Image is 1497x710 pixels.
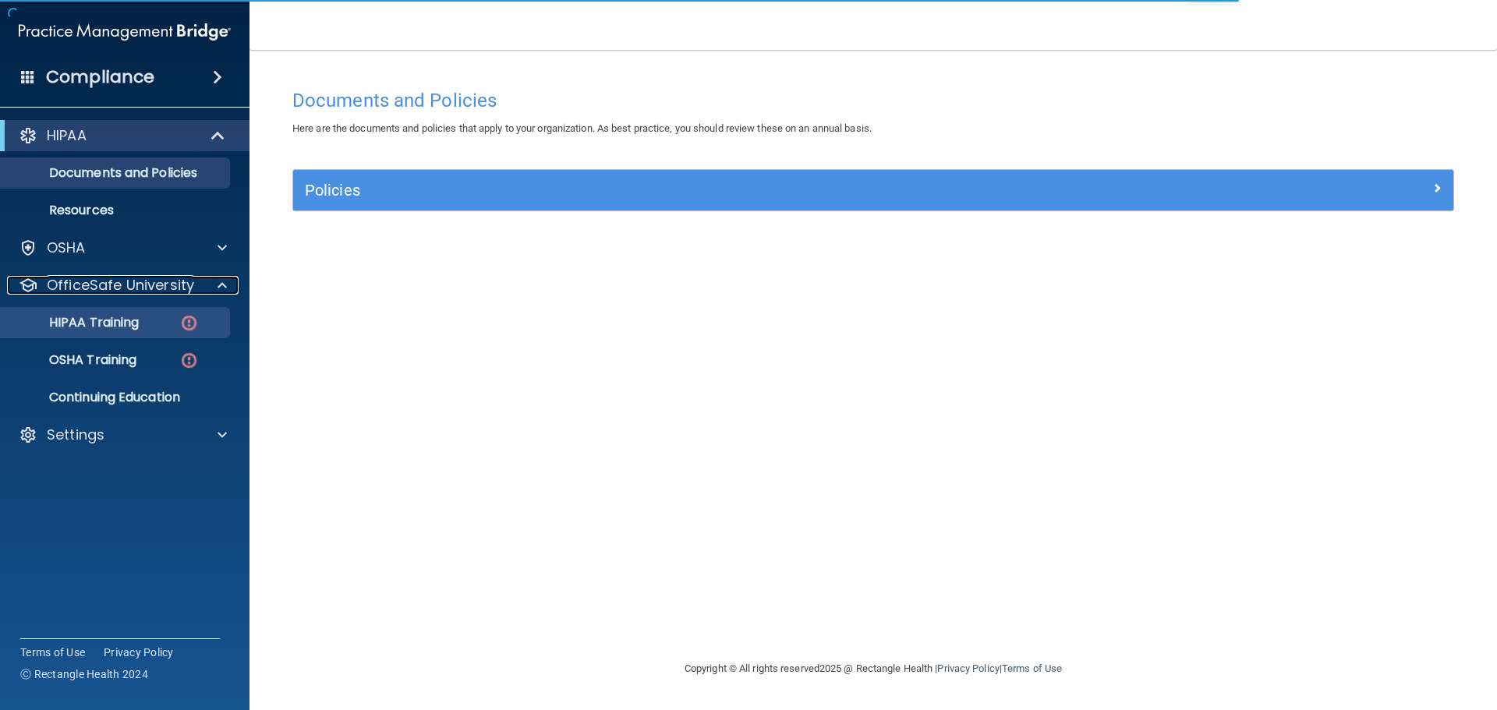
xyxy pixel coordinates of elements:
a: OfficeSafe University [19,276,227,295]
p: HIPAA Training [10,315,139,330]
a: Settings [19,426,227,444]
h5: Policies [305,182,1152,199]
a: Terms of Use [20,645,85,660]
span: Ⓒ Rectangle Health 2024 [20,666,148,682]
p: Continuing Education [10,390,223,405]
img: PMB logo [19,16,231,48]
span: Here are the documents and policies that apply to your organization. As best practice, you should... [292,122,872,134]
p: OSHA Training [10,352,136,368]
p: Documents and Policies [10,165,223,181]
img: danger-circle.6113f641.png [179,313,199,333]
a: Terms of Use [1002,662,1062,674]
p: OSHA [47,238,86,257]
a: Privacy Policy [937,662,999,674]
div: Copyright © All rights reserved 2025 @ Rectangle Health | | [589,644,1158,694]
a: Privacy Policy [104,645,174,660]
p: OfficeSafe University [47,276,194,295]
p: HIPAA [47,126,87,145]
p: Settings [47,426,104,444]
a: Policies [305,178,1442,203]
h4: Compliance [46,66,154,88]
a: OSHA [19,238,227,257]
a: HIPAA [19,126,226,145]
h4: Documents and Policies [292,90,1454,111]
p: Resources [10,203,223,218]
img: danger-circle.6113f641.png [179,351,199,370]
